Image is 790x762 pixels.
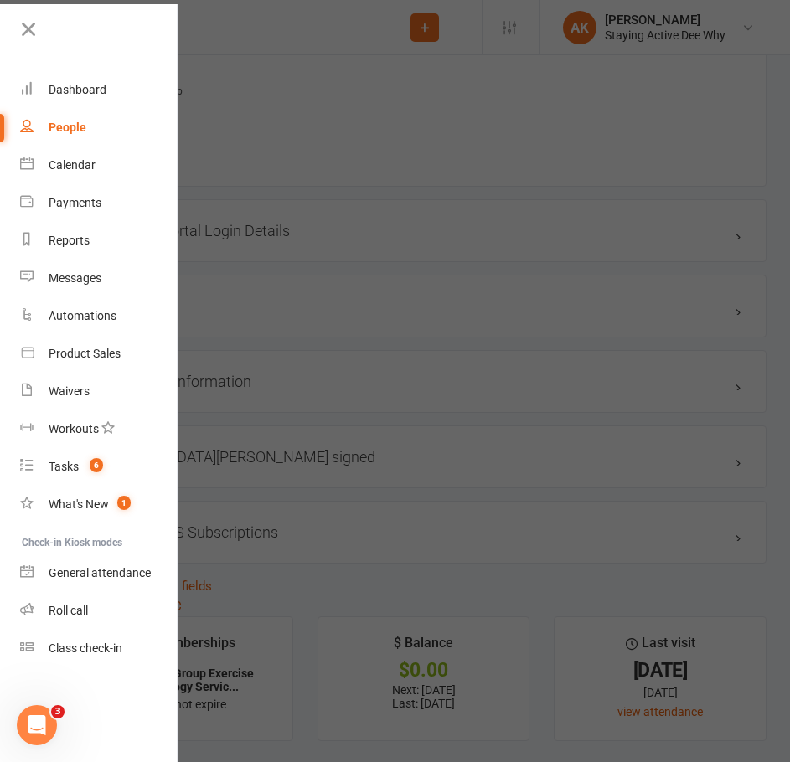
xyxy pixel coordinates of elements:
[49,121,86,134] div: People
[49,271,101,285] div: Messages
[49,309,116,322] div: Automations
[20,592,178,630] a: Roll call
[117,496,131,510] span: 1
[20,630,178,667] a: Class kiosk mode
[49,234,90,247] div: Reports
[49,384,90,398] div: Waivers
[20,373,178,410] a: Waivers
[49,347,121,360] div: Product Sales
[20,486,178,523] a: What's New1
[20,71,178,109] a: Dashboard
[49,83,106,96] div: Dashboard
[49,604,88,617] div: Roll call
[17,705,57,745] iframe: Intercom live chat
[49,641,122,655] div: Class check-in
[20,260,178,297] a: Messages
[49,497,109,511] div: What's New
[49,158,96,172] div: Calendar
[49,196,101,209] div: Payments
[20,335,178,373] a: Product Sales
[20,222,178,260] a: Reports
[20,448,178,486] a: Tasks 6
[20,297,178,335] a: Automations
[49,566,151,579] div: General attendance
[20,109,178,147] a: People
[20,410,178,448] a: Workouts
[20,554,178,592] a: General attendance kiosk mode
[49,460,79,473] div: Tasks
[49,422,99,435] div: Workouts
[20,184,178,222] a: Payments
[90,458,103,472] span: 6
[20,147,178,184] a: Calendar
[51,705,65,718] span: 3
